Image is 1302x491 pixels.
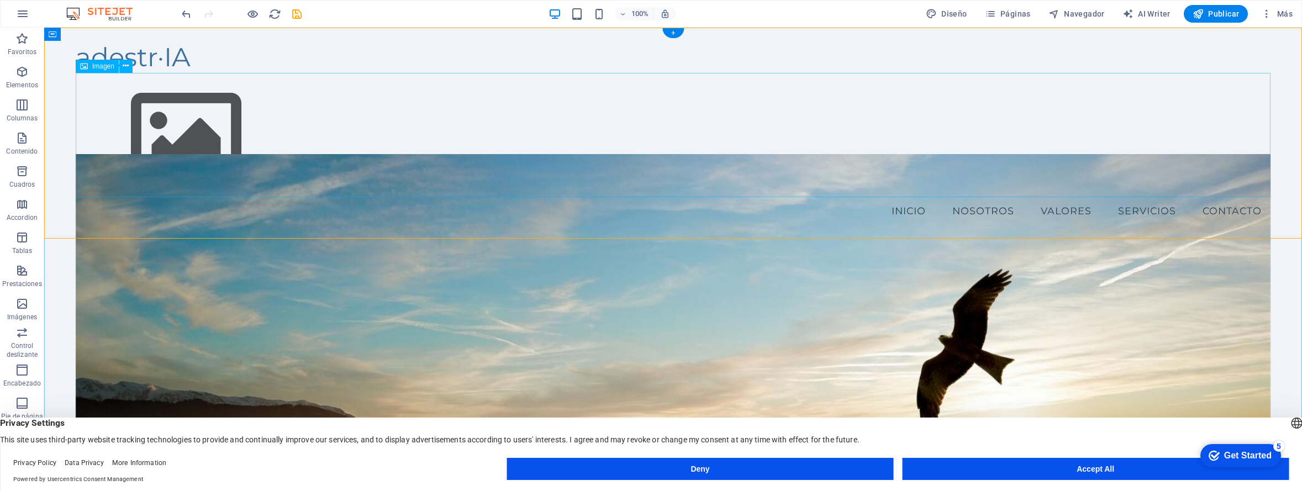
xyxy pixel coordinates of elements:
[92,63,114,70] span: Imagen
[180,7,193,20] button: undo
[6,147,38,156] p: Contenido
[926,8,967,19] span: Diseño
[6,81,38,89] p: Elementos
[268,7,281,20] button: reload
[25,444,39,446] button: 3
[25,429,39,432] button: 2
[981,5,1035,23] button: Páginas
[7,114,38,123] p: Columnas
[268,8,281,20] i: Volver a cargar página
[291,8,303,20] i: Guardar (Ctrl+S)
[8,47,36,56] p: Favoritos
[1,412,43,421] p: Pie de página
[9,6,89,29] div: Get Started 5 items remaining, 0% complete
[290,7,303,20] button: save
[921,5,972,23] button: Diseño
[615,7,654,20] button: 100%
[631,7,649,20] h6: 100%
[662,28,684,38] div: +
[7,313,37,321] p: Imágenes
[9,180,35,189] p: Cuadros
[1184,5,1248,23] button: Publicar
[82,2,93,13] div: 5
[2,279,41,288] p: Prestaciones
[33,12,80,22] div: Get Started
[985,8,1031,19] span: Páginas
[64,7,146,20] img: Editor Logo
[660,9,670,19] i: Al redimensionar, ajustar el nivel de zoom automáticamente para ajustarse al dispositivo elegido.
[1122,8,1171,19] span: AI Writer
[12,246,33,255] p: Tablas
[180,8,193,20] i: Deshacer: Añadir elemento (Ctrl+Z)
[921,5,972,23] div: Diseño (Ctrl+Alt+Y)
[7,213,38,222] p: Accordion
[246,7,259,20] button: Haz clic para salir del modo de previsualización y seguir editando
[1044,5,1109,23] button: Navegador
[1257,5,1297,23] button: Más
[1193,8,1240,19] span: Publicar
[3,379,41,388] p: Encabezado
[1118,5,1175,23] button: AI Writer
[25,415,39,418] button: 1
[1261,8,1293,19] span: Más
[1048,8,1105,19] span: Navegador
